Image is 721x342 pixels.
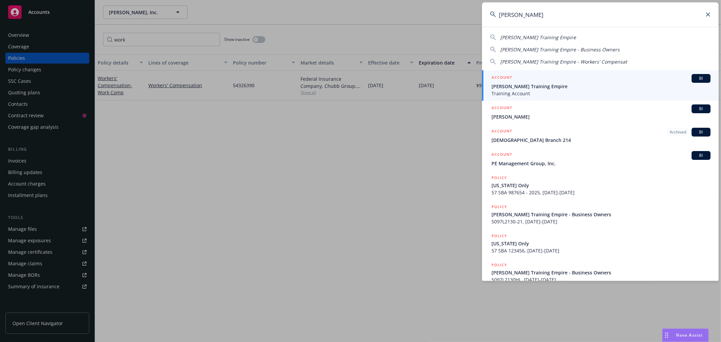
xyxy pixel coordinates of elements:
[491,247,711,254] span: 57 SBA 123456, [DATE]-[DATE]
[482,124,719,147] a: ACCOUNTArchivedBI[DEMOGRAPHIC_DATA] Branch 214
[662,328,709,342] button: Nova Assist
[482,200,719,229] a: POLICY[PERSON_NAME] Training Empire - Business Owners5097L2130-21, [DATE]-[DATE]
[491,262,507,268] h5: POLICY
[491,104,512,113] h5: ACCOUNT
[482,2,719,27] input: Search...
[491,174,507,181] h5: POLICY
[491,137,711,144] span: [DEMOGRAPHIC_DATA] Branch 214
[491,233,507,239] h5: POLICY
[491,151,512,159] h5: ACCOUNT
[491,189,711,196] span: 57 SBA 987654 - 2025, [DATE]-[DATE]
[491,211,711,218] span: [PERSON_NAME] Training Empire - Business Owners
[676,332,703,338] span: Nova Assist
[491,113,711,120] span: [PERSON_NAME]
[482,229,719,258] a: POLICY[US_STATE] Only57 SBA 123456, [DATE]-[DATE]
[482,101,719,124] a: ACCOUNTBI[PERSON_NAME]
[482,258,719,287] a: POLICY[PERSON_NAME] Training Empire - Business Owners5097L2130HL, [DATE]-[DATE]
[491,218,711,225] span: 5097L2130-21, [DATE]-[DATE]
[491,182,711,189] span: [US_STATE] Only
[670,129,686,135] span: Archived
[500,46,620,53] span: [PERSON_NAME] Training Empire - Business Owners
[500,58,627,65] span: [PERSON_NAME] Training Empire - Workers' Compensat
[694,75,708,81] span: BI
[491,269,711,276] span: [PERSON_NAME] Training Empire - Business Owners
[663,329,671,342] div: Drag to move
[491,160,711,167] span: PE Management Group, Inc.
[491,276,711,283] span: 5097L2130HL, [DATE]-[DATE]
[491,83,711,90] span: [PERSON_NAME] Training Empire
[482,171,719,200] a: POLICY[US_STATE] Only57 SBA 987654 - 2025, [DATE]-[DATE]
[491,90,711,97] span: Training Account
[491,203,507,210] h5: POLICY
[491,240,711,247] span: [US_STATE] Only
[694,129,708,135] span: BI
[500,34,576,41] span: [PERSON_NAME] Training Empire
[482,70,719,101] a: ACCOUNTBI[PERSON_NAME] Training EmpireTraining Account
[482,147,719,171] a: ACCOUNTBIPE Management Group, Inc.
[694,106,708,112] span: BI
[491,128,512,136] h5: ACCOUNT
[694,152,708,158] span: BI
[491,74,512,82] h5: ACCOUNT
